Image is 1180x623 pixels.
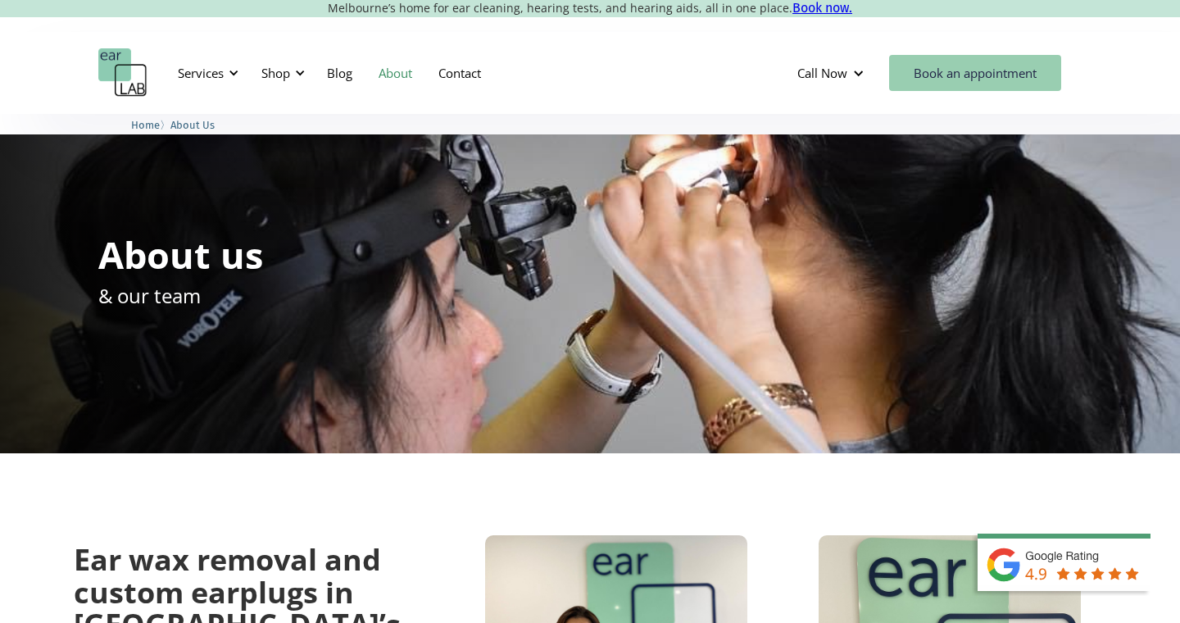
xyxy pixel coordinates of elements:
h1: About us [98,236,263,273]
a: Home [131,116,160,132]
a: Contact [425,49,494,97]
p: & our team [98,281,201,310]
a: home [98,48,147,98]
span: About Us [170,119,215,131]
li: 〉 [131,116,170,134]
a: About Us [170,116,215,132]
div: Services [168,48,243,98]
div: Call Now [784,48,881,98]
div: Shop [252,48,310,98]
a: Blog [314,49,365,97]
span: Home [131,119,160,131]
div: Call Now [797,65,847,81]
div: Services [178,65,224,81]
a: About [365,49,425,97]
div: Shop [261,65,290,81]
a: Book an appointment [889,55,1061,91]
